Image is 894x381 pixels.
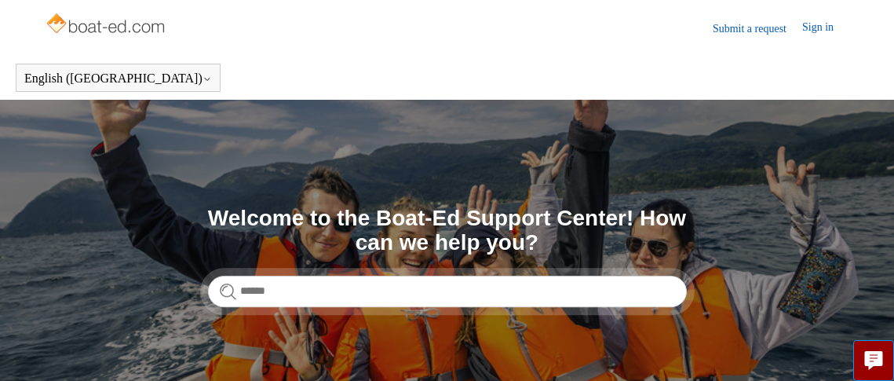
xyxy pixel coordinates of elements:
[208,207,687,255] h1: Welcome to the Boat-Ed Support Center! How can we help you?
[208,276,687,307] input: Search
[713,20,802,37] a: Submit a request
[45,9,170,41] img: Boat-Ed Help Center home page
[802,19,849,38] a: Sign in
[853,340,894,381] button: Live chat
[24,71,212,86] button: English ([GEOGRAPHIC_DATA])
